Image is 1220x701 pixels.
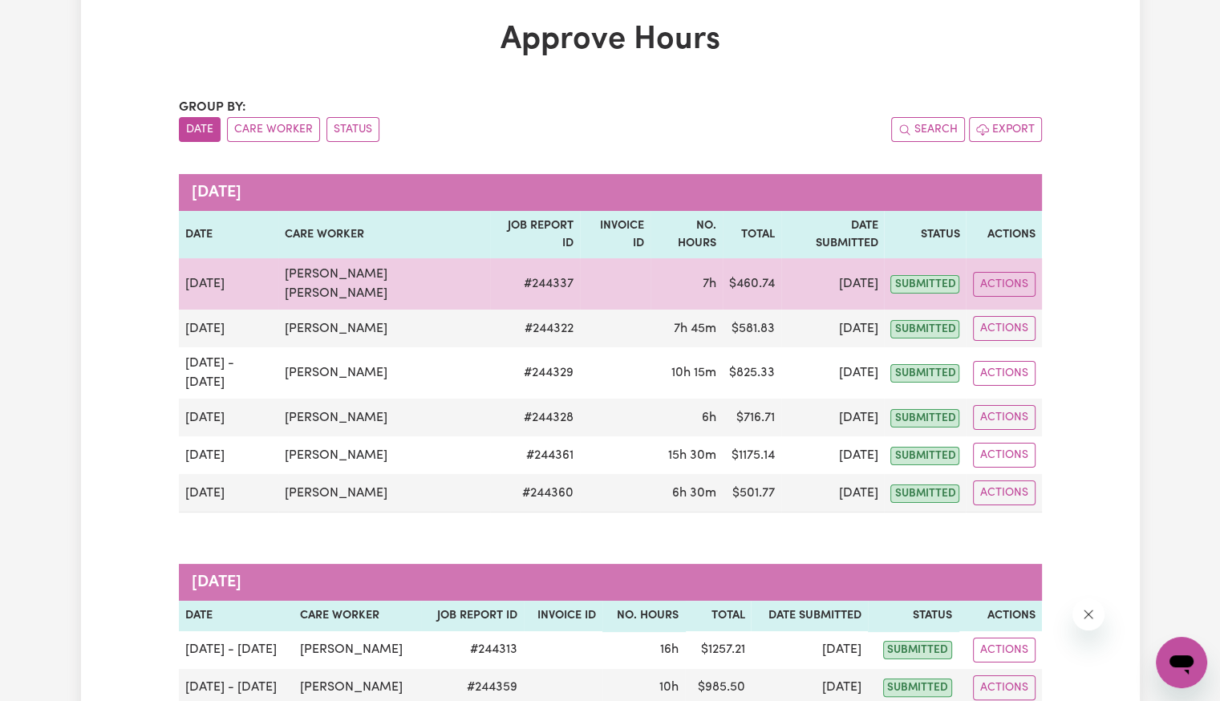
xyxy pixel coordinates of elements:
span: 10 hours [659,681,679,694]
th: Total [723,211,781,258]
td: [DATE] [781,347,885,399]
th: Actions [959,601,1042,631]
td: [DATE] [179,474,278,513]
button: Actions [973,316,1036,341]
td: [DATE] [179,310,278,347]
td: [PERSON_NAME] [294,631,421,669]
td: $ 825.33 [723,347,781,399]
td: [PERSON_NAME] [278,474,490,513]
span: submitted [883,679,952,697]
td: $ 460.74 [723,258,781,310]
td: # 244360 [490,474,581,513]
td: [DATE] - [DATE] [179,631,294,669]
td: $ 581.83 [723,310,781,347]
caption: [DATE] [179,174,1042,211]
span: 10 hours 15 minutes [671,367,716,379]
td: [PERSON_NAME] [PERSON_NAME] [278,258,490,310]
button: Actions [973,480,1036,505]
td: [PERSON_NAME] [278,347,490,399]
button: sort invoices by care worker [227,117,320,142]
th: Date Submitted [781,211,885,258]
th: Care worker [278,211,490,258]
td: # 244328 [490,399,581,436]
th: No. Hours [602,601,685,631]
td: [DATE] [179,258,278,310]
button: sort invoices by date [179,117,221,142]
th: No. Hours [651,211,723,258]
td: # 244322 [490,310,581,347]
td: [PERSON_NAME] [278,436,490,474]
span: 16 hours [660,643,679,656]
td: $ 501.77 [723,474,781,513]
button: Actions [973,638,1036,663]
td: [PERSON_NAME] [278,399,490,436]
iframe: Button to launch messaging window [1156,637,1207,688]
td: [DATE] [781,310,885,347]
span: submitted [890,447,959,465]
th: Invoice ID [580,211,650,258]
button: Actions [973,675,1036,700]
button: Actions [973,405,1036,430]
th: Status [868,601,959,631]
td: [DATE] [781,436,885,474]
th: Care worker [294,601,421,631]
td: [DATE] [751,631,868,669]
span: submitted [890,320,959,338]
h1: Approve Hours [179,21,1042,59]
iframe: Close message [1072,598,1104,630]
td: # 244337 [490,258,581,310]
span: submitted [890,364,959,383]
th: Invoice ID [524,601,602,631]
span: 7 hours [703,278,716,290]
span: Group by: [179,101,246,114]
td: [DATE] [781,258,885,310]
th: Date Submitted [751,601,868,631]
button: sort invoices by paid status [326,117,379,142]
span: Need any help? [10,11,97,24]
th: Actions [966,211,1041,258]
th: Date [179,601,294,631]
td: [DATE] [179,399,278,436]
th: Total [685,601,752,631]
td: # 244313 [421,631,524,669]
span: submitted [883,641,952,659]
td: [DATE] [781,474,885,513]
span: 6 hours 30 minutes [672,487,716,500]
td: $ 1257.21 [685,631,752,669]
button: Actions [973,361,1036,386]
span: 6 hours [702,411,716,424]
span: 15 hours 30 minutes [668,449,716,462]
td: [DATE] - [DATE] [179,347,278,399]
span: submitted [890,409,959,427]
th: Status [884,211,966,258]
td: [PERSON_NAME] [278,310,490,347]
button: Actions [973,272,1036,297]
button: Search [891,117,965,142]
th: Job Report ID [490,211,581,258]
span: submitted [890,484,959,503]
td: # 244329 [490,347,581,399]
td: [DATE] [179,436,278,474]
td: $ 716.71 [723,399,781,436]
button: Actions [973,443,1036,468]
th: Date [179,211,278,258]
td: [DATE] [781,399,885,436]
span: 7 hours 45 minutes [674,322,716,335]
td: # 244361 [490,436,581,474]
caption: [DATE] [179,564,1042,601]
th: Job Report ID [421,601,524,631]
span: submitted [890,275,959,294]
td: $ 1175.14 [723,436,781,474]
button: Export [969,117,1042,142]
